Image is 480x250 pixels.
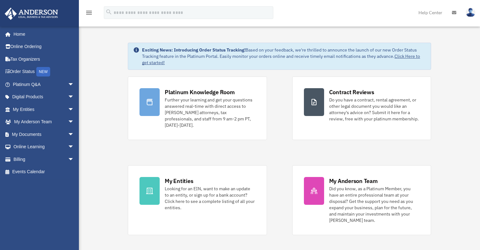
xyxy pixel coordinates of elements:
div: NEW [36,67,50,76]
a: My Entities Looking for an EIN, want to make an update to an entity, or sign up for a bank accoun... [128,165,267,235]
span: arrow_drop_down [68,78,80,91]
a: Digital Productsarrow_drop_down [4,91,84,103]
a: Tax Organizers [4,53,84,65]
span: arrow_drop_down [68,103,80,116]
i: search [105,9,112,15]
a: Online Ordering [4,40,84,53]
a: Billingarrow_drop_down [4,153,84,166]
a: Platinum Knowledge Room Further your learning and get your questions answered real-time with dire... [128,76,267,140]
span: arrow_drop_down [68,153,80,166]
a: My Entitiesarrow_drop_down [4,103,84,116]
strong: Exciting News: Introducing Order Status Tracking! [142,47,246,53]
a: Order StatusNEW [4,65,84,78]
span: arrow_drop_down [68,141,80,154]
div: My Anderson Team [329,177,378,185]
img: User Pic [466,8,475,17]
div: Looking for an EIN, want to make an update to an entity, or sign up for a bank account? Click her... [165,186,255,211]
img: Anderson Advisors Platinum Portal [3,8,60,20]
a: menu [85,11,93,16]
a: Contract Reviews Do you have a contract, rental agreement, or other legal document you would like... [292,76,431,140]
div: Based on your feedback, we're thrilled to announce the launch of our new Order Status Tracking fe... [142,47,426,66]
a: Events Calendar [4,166,84,178]
a: Home [4,28,80,40]
a: My Anderson Teamarrow_drop_down [4,116,84,128]
div: Did you know, as a Platinum Member, you have an entire professional team at your disposal? Get th... [329,186,419,223]
a: Platinum Q&Aarrow_drop_down [4,78,84,91]
a: Online Learningarrow_drop_down [4,141,84,153]
a: My Anderson Team Did you know, as a Platinum Member, you have an entire professional team at your... [292,165,431,235]
div: Further your learning and get your questions answered real-time with direct access to [PERSON_NAM... [165,97,255,128]
a: Click Here to get started! [142,53,420,65]
span: arrow_drop_down [68,116,80,129]
span: arrow_drop_down [68,91,80,104]
a: My Documentsarrow_drop_down [4,128,84,141]
div: Do you have a contract, rental agreement, or other legal document you would like an attorney's ad... [329,97,419,122]
span: arrow_drop_down [68,128,80,141]
div: Contract Reviews [329,88,374,96]
div: Platinum Knowledge Room [165,88,235,96]
i: menu [85,9,93,16]
div: My Entities [165,177,193,185]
